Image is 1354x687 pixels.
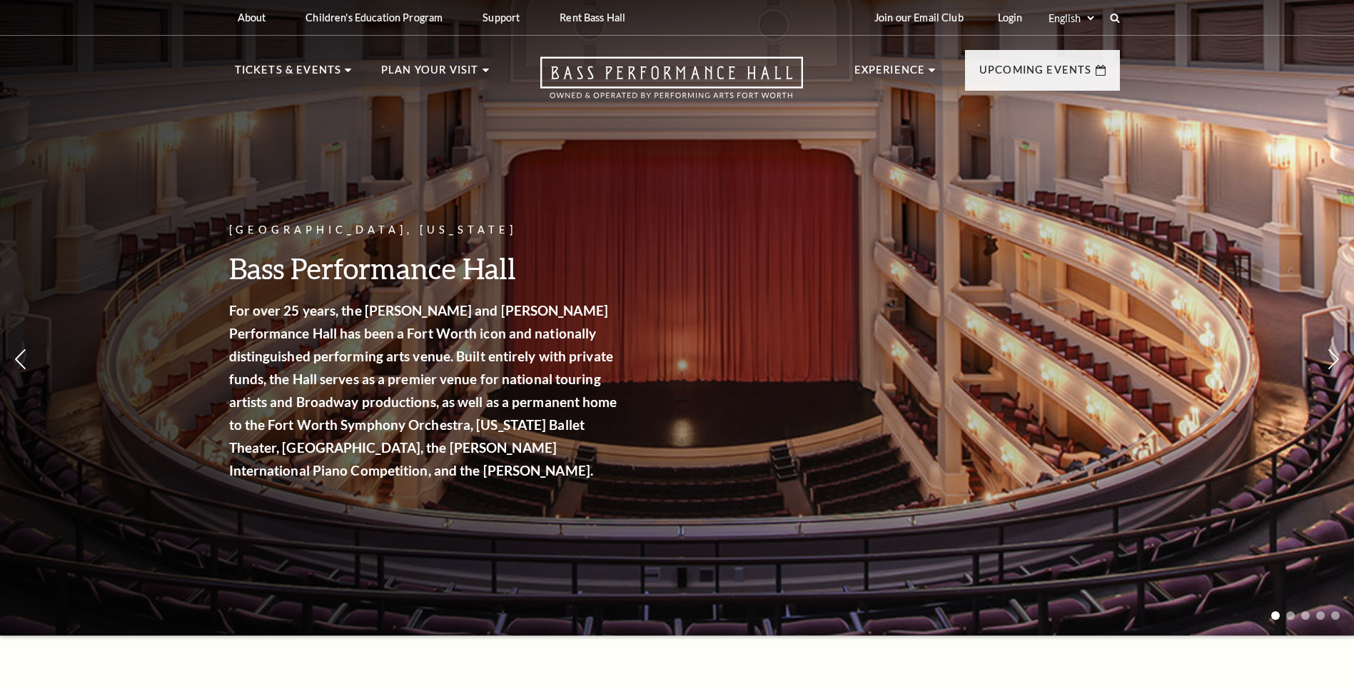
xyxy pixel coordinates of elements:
select: Select: [1046,11,1096,25]
p: About [238,11,266,24]
p: Children's Education Program [305,11,443,24]
strong: For over 25 years, the [PERSON_NAME] and [PERSON_NAME] Performance Hall has been a Fort Worth ico... [229,302,617,478]
p: Experience [854,61,926,87]
p: Tickets & Events [235,61,342,87]
p: Upcoming Events [979,61,1092,87]
p: Plan Your Visit [381,61,479,87]
h3: Bass Performance Hall [229,250,622,286]
p: Support [483,11,520,24]
p: [GEOGRAPHIC_DATA], [US_STATE] [229,221,622,239]
p: Rent Bass Hall [560,11,625,24]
